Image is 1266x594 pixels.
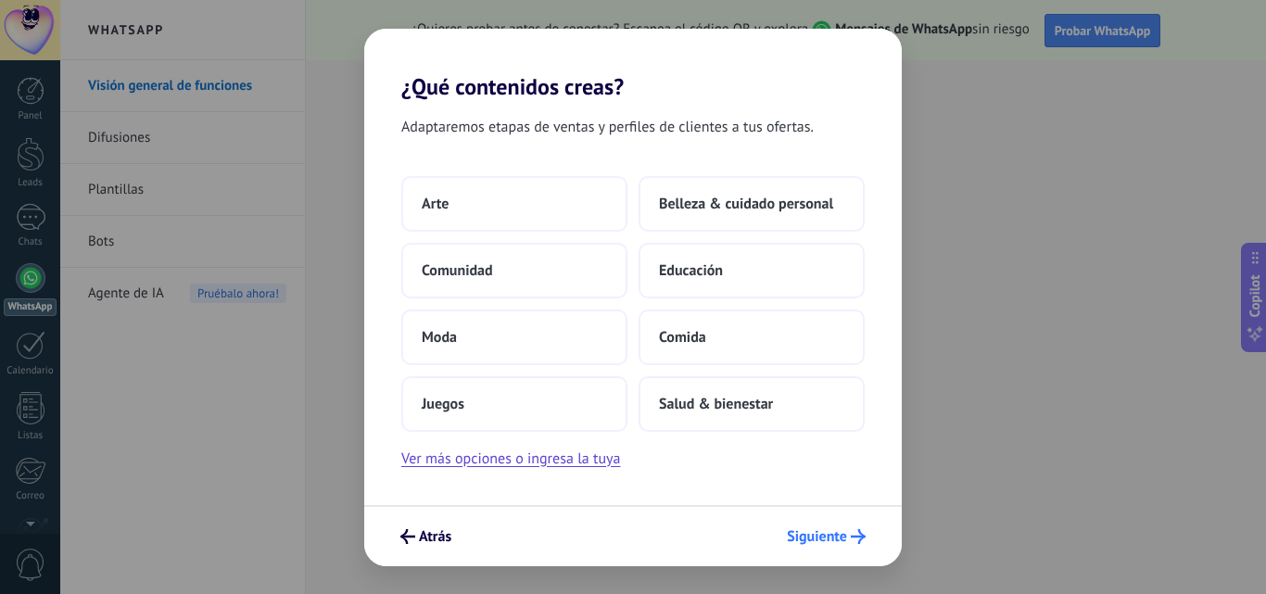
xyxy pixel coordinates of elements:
span: Comida [659,328,706,347]
span: Belleza & cuidado personal [659,195,833,213]
span: Comunidad [422,261,493,280]
button: Juegos [401,376,627,432]
button: Atrás [392,521,460,552]
button: Educación [639,243,865,298]
span: Adaptaremos etapas de ventas y perfiles de clientes a tus ofertas. [401,115,814,139]
button: Comida [639,310,865,365]
button: Siguiente [779,521,874,552]
button: Arte [401,176,627,232]
span: Moda [422,328,457,347]
button: Ver más opciones o ingresa la tuya [401,447,620,471]
span: Salud & bienestar [659,395,773,413]
span: Siguiente [787,530,847,543]
span: Arte [422,195,449,213]
span: Educación [659,261,723,280]
button: Salud & bienestar [639,376,865,432]
span: Juegos [422,395,464,413]
button: Comunidad [401,243,627,298]
button: Moda [401,310,627,365]
button: Belleza & cuidado personal [639,176,865,232]
span: Atrás [419,530,451,543]
h2: ¿Qué contenidos creas? [364,29,902,100]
